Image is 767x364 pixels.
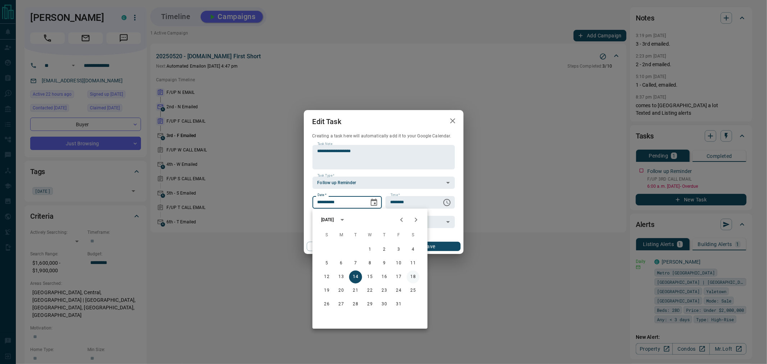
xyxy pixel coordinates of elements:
button: Cancel [307,242,368,251]
button: 9 [378,257,391,270]
button: 15 [364,270,376,283]
button: 2 [378,243,391,256]
button: 8 [364,257,376,270]
label: Task Type [318,173,334,178]
button: 30 [378,298,391,311]
button: 27 [335,298,348,311]
button: 4 [407,243,420,256]
button: 24 [392,284,405,297]
button: 14 [349,270,362,283]
button: 11 [407,257,420,270]
button: 5 [320,257,333,270]
button: 10 [392,257,405,270]
button: 31 [392,298,405,311]
button: calendar view is open, switch to year view [336,214,348,226]
button: Save [399,242,460,251]
span: Friday [392,228,405,242]
button: 26 [320,298,333,311]
button: Choose time, selected time is 6:00 AM [440,195,454,210]
button: Previous month [394,213,409,227]
label: Task Note [318,142,332,146]
button: 18 [407,270,420,283]
button: 19 [320,284,333,297]
span: Saturday [407,228,420,242]
button: Next month [409,213,423,227]
button: 12 [320,270,333,283]
button: 6 [335,257,348,270]
button: 7 [349,257,362,270]
span: Sunday [320,228,333,242]
button: 13 [335,270,348,283]
button: 23 [378,284,391,297]
button: 21 [349,284,362,297]
h2: Edit Task [304,110,350,133]
div: Follow up Reminder [312,177,455,189]
label: Date [318,193,327,197]
div: [DATE] [321,217,334,223]
button: 28 [349,298,362,311]
span: Wednesday [364,228,376,242]
button: 29 [364,298,376,311]
span: Monday [335,228,348,242]
button: 17 [392,270,405,283]
span: Tuesday [349,228,362,242]
span: Thursday [378,228,391,242]
button: 25 [407,284,420,297]
button: 20 [335,284,348,297]
button: Choose date, selected date is Oct 14, 2025 [367,195,381,210]
button: 22 [364,284,376,297]
button: 3 [392,243,405,256]
button: 16 [378,270,391,283]
p: Creating a task here will automatically add it to your Google Calendar. [312,133,455,139]
button: 1 [364,243,376,256]
label: Time [391,193,400,197]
